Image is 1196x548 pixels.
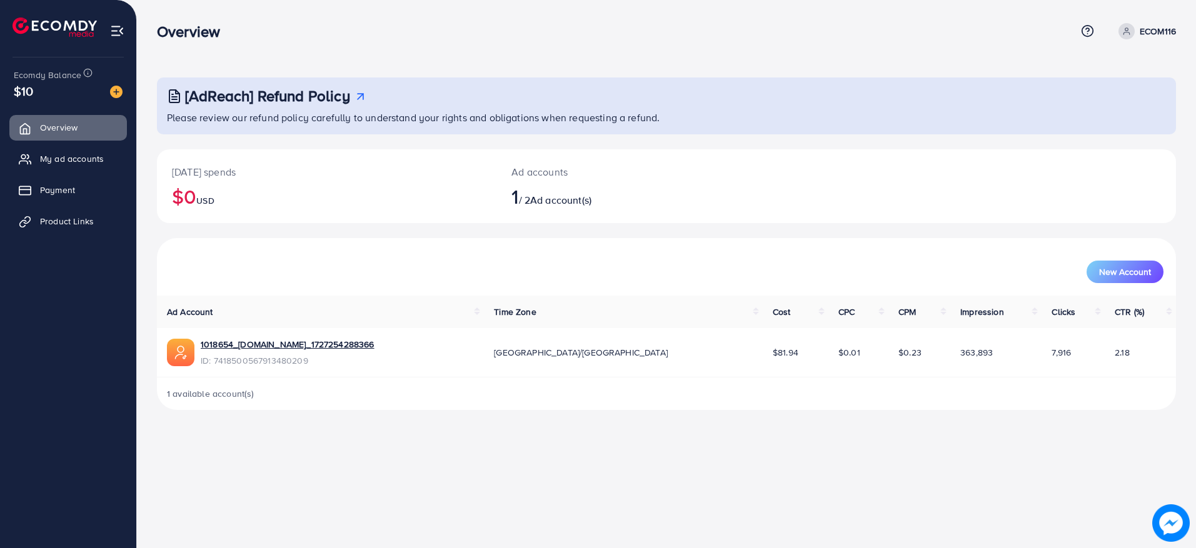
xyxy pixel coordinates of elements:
[14,82,33,100] span: $10
[9,146,127,171] a: My ad accounts
[172,184,481,208] h2: $0
[898,306,916,318] span: CPM
[1115,306,1144,318] span: CTR (%)
[201,354,374,367] span: ID: 7418500567913480209
[773,306,791,318] span: Cost
[9,209,127,234] a: Product Links
[960,306,1004,318] span: Impression
[14,69,81,81] span: Ecomdy Balance
[494,346,668,359] span: [GEOGRAPHIC_DATA]/[GEOGRAPHIC_DATA]
[898,346,922,359] span: $0.23
[1113,23,1176,39] a: ECOM116
[9,177,127,202] a: Payment
[511,164,736,179] p: Ad accounts
[40,152,104,165] span: My ad accounts
[494,306,536,318] span: Time Zone
[167,306,213,318] span: Ad Account
[157,22,230,41] h3: Overview
[1052,346,1071,359] span: 7,916
[9,115,127,140] a: Overview
[1152,504,1190,542] img: image
[40,215,94,227] span: Product Links
[773,346,798,359] span: $81.94
[530,193,591,207] span: Ad account(s)
[110,24,124,38] img: menu
[13,17,97,37] img: logo
[838,346,860,359] span: $0.01
[511,182,518,211] span: 1
[1140,24,1176,39] p: ECOM116
[1099,267,1151,276] span: New Account
[1087,261,1163,283] button: New Account
[40,184,75,196] span: Payment
[167,110,1168,125] p: Please review our refund policy carefully to understand your rights and obligations when requesti...
[110,86,123,98] img: image
[1115,346,1130,359] span: 2.18
[185,87,350,105] h3: [AdReach] Refund Policy
[167,387,254,400] span: 1 available account(s)
[1052,306,1075,318] span: Clicks
[201,338,374,351] a: 1018654_[DOMAIN_NAME]_1727254288366
[960,346,993,359] span: 363,893
[511,184,736,208] h2: / 2
[196,194,214,207] span: USD
[167,339,194,366] img: ic-ads-acc.e4c84228.svg
[838,306,855,318] span: CPC
[172,164,481,179] p: [DATE] spends
[40,121,78,134] span: Overview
